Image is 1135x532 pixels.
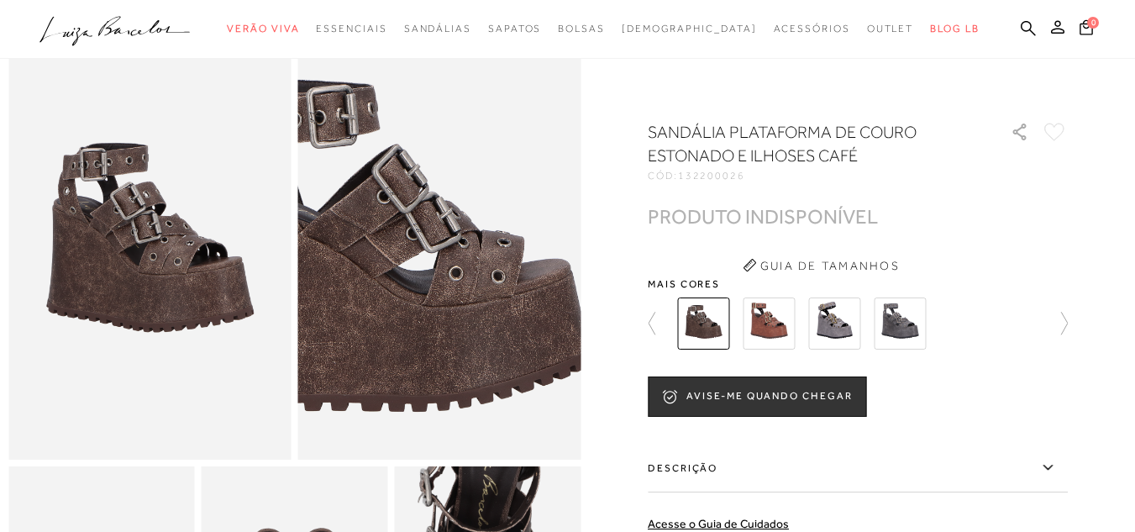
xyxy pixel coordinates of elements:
span: 0 [1087,17,1099,29]
a: categoryNavScreenReaderText [558,13,605,45]
span: Acessórios [774,23,850,34]
span: Outlet [867,23,914,34]
button: Guia de Tamanhos [737,252,905,279]
span: Essenciais [316,23,386,34]
a: categoryNavScreenReaderText [488,13,541,45]
img: SANDÁLIA PLATAFORMA DE COURO ESTONADO E ILHOSES PRETO [874,298,926,350]
img: image [8,35,292,460]
button: AVISE-ME QUANDO CHEGAR [648,377,866,417]
span: Verão Viva [227,23,299,34]
a: categoryNavScreenReaderText [867,13,914,45]
a: noSubCategoriesText [622,13,757,45]
h1: SANDÁLIA PLATAFORMA DE COURO ESTONADO E ILHOSES CAFÉ [648,120,963,167]
button: 0 [1075,18,1098,41]
a: categoryNavScreenReaderText [227,13,299,45]
img: SANDÁLIA PLATAFORMA DE COURO ESTONADO E ILHOSES CINZA [808,298,860,350]
div: CÓD: [648,171,984,181]
span: [DEMOGRAPHIC_DATA] [622,23,757,34]
a: Acesse o Guia de Cuidados [648,517,789,530]
span: Sandálias [404,23,471,34]
img: SANDÁLIA PLATAFORMA DE COURO ESTONADO E ILHOSES CAFÉ [677,298,729,350]
div: PRODUTO INDISPONÍVEL [648,208,878,225]
label: Descrição [648,444,1068,492]
span: Sapatos [488,23,541,34]
span: Mais cores [648,279,1068,289]
span: BLOG LB [930,23,979,34]
a: categoryNavScreenReaderText [774,13,850,45]
img: SANDÁLIA PLATAFORMA DE COURO ESTONADO E ILHOSES CARAMELO [743,298,795,350]
span: Bolsas [558,23,605,34]
a: categoryNavScreenReaderText [404,13,471,45]
a: BLOG LB [930,13,979,45]
span: 132200026 [678,170,745,182]
a: categoryNavScreenReaderText [316,13,386,45]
